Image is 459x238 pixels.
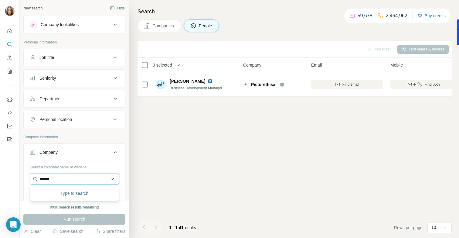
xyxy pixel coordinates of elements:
button: Enrich CSV [5,52,15,63]
div: Type to search [31,187,117,199]
span: Find both [424,82,440,87]
button: Save search [53,228,83,234]
button: Seniority [24,71,125,85]
span: of [178,225,181,230]
img: Avatar [156,80,165,89]
button: Hide [106,4,129,13]
button: Use Surfe API [5,107,15,118]
p: Company information [23,134,125,140]
div: 9930 search results remaining [50,205,99,210]
span: Picturethisai [251,81,277,88]
span: People [199,23,213,29]
button: Share filters [95,228,125,234]
div: Personal location [39,116,72,122]
button: Feedback [5,134,15,145]
span: Company [243,62,261,68]
button: Personal location [24,112,125,127]
span: results [169,225,196,230]
button: Company lookalikes [24,17,125,32]
div: Company [39,149,58,155]
button: Buy credits [417,12,446,20]
div: Open Intercom Messenger [6,217,21,232]
button: Clear [23,228,41,234]
button: Dashboard [5,121,15,132]
span: Business Development Manager [170,86,222,90]
button: Quick start [5,26,15,36]
div: New search [23,5,42,11]
button: Company [24,145,125,162]
span: Mobile [390,62,403,68]
span: [PERSON_NAME] [170,78,205,84]
img: Logo of Picturethisai [243,82,248,87]
button: Job title [24,50,125,65]
div: Company lookalikes [41,22,79,28]
span: Email [311,62,322,68]
p: 59,678 [358,12,372,19]
p: 2,464,962 [386,12,407,19]
img: LinkedIn logo [208,79,212,84]
div: Select a company name or website [30,162,119,170]
span: Rows per page [394,225,423,231]
img: Avatar [5,6,15,16]
button: Department [24,91,125,106]
h4: Search [138,7,452,16]
span: 1 - 1 [169,225,178,230]
button: My lists [5,66,15,77]
button: Use Surfe on LinkedIn [5,94,15,105]
button: Search [5,39,15,50]
p: Personal information [23,40,125,45]
div: Job title [39,54,54,60]
span: 0 selected [153,62,172,68]
button: Find email [311,80,383,89]
span: Find email [342,82,359,87]
div: Seniority [39,75,56,81]
p: 10 [431,224,436,230]
button: Find both [390,80,457,89]
div: Department [39,96,62,102]
span: Companies [152,23,175,29]
span: 1 [181,225,184,230]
